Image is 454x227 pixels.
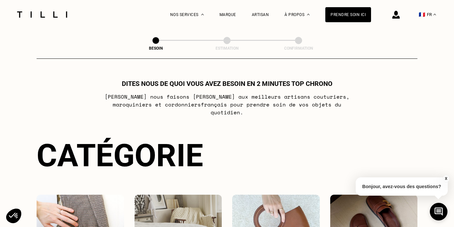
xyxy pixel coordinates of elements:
img: Logo du service de couturière Tilli [15,11,70,18]
img: Menu déroulant à propos [307,14,310,15]
a: Marque [219,12,236,17]
button: X [443,175,449,182]
img: Menu déroulant [201,14,204,15]
div: Besoin [123,46,188,51]
div: Catégorie [37,137,417,174]
div: Estimation [194,46,260,51]
div: Confirmation [266,46,331,51]
p: Bonjour, avez-vous des questions? [356,177,448,196]
img: menu déroulant [433,14,436,15]
a: Prendre soin ici [325,7,371,22]
h1: Dites nous de quoi vous avez besoin en 2 minutes top chrono [122,80,332,88]
a: Artisan [252,12,269,17]
p: [PERSON_NAME] nous faisons [PERSON_NAME] aux meilleurs artisans couturiers , maroquiniers et cord... [98,93,357,116]
img: icône connexion [392,11,400,19]
span: 🇫🇷 [419,11,425,18]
